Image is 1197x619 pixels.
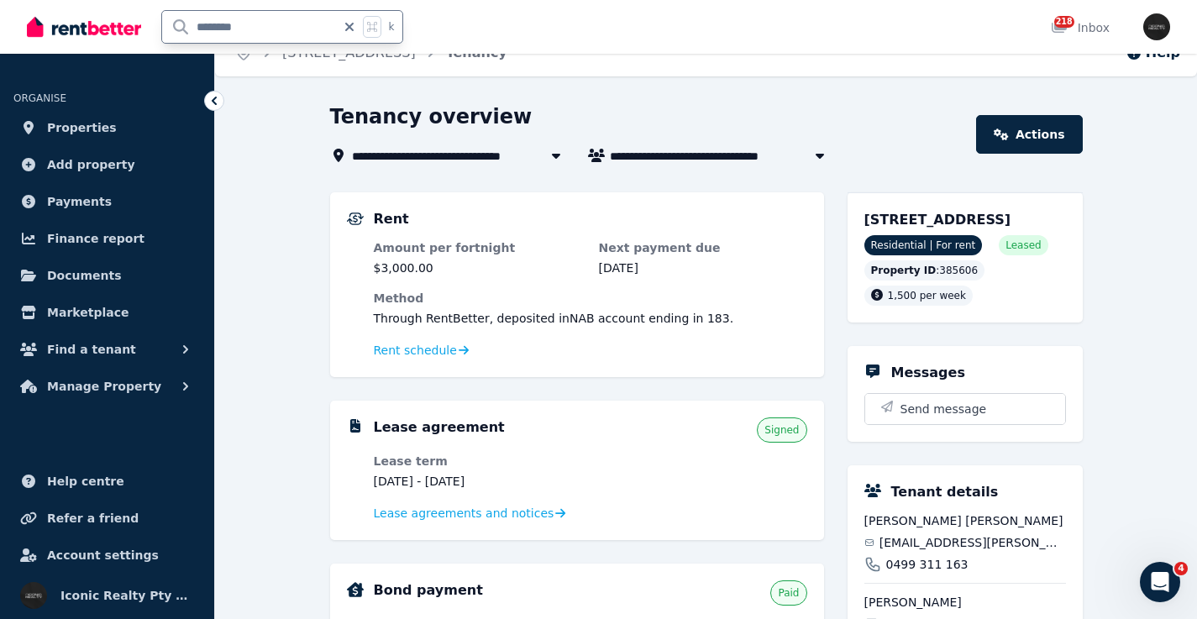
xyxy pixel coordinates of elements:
[864,260,985,281] div: : 385606
[13,333,201,366] button: Find a tenant
[13,111,201,144] a: Properties
[900,401,987,417] span: Send message
[13,296,201,329] a: Marketplace
[888,290,966,302] span: 1,500 per week
[47,302,129,323] span: Marketplace
[13,148,201,181] a: Add property
[374,239,582,256] dt: Amount per fortnight
[778,586,799,600] span: Paid
[20,582,47,609] img: Iconic Realty Pty Ltd
[47,508,139,528] span: Refer a friend
[865,394,1065,424] button: Send message
[374,342,470,359] a: Rent schedule
[599,239,807,256] dt: Next payment due
[374,505,554,522] span: Lease agreements and notices
[374,290,807,307] dt: Method
[879,534,1066,551] span: [EMAIL_ADDRESS][PERSON_NAME][DOMAIN_NAME]
[764,423,799,437] span: Signed
[47,376,161,396] span: Manage Property
[47,155,135,175] span: Add property
[47,339,136,359] span: Find a tenant
[13,185,201,218] a: Payments
[347,212,364,225] img: Rental Payments
[47,191,112,212] span: Payments
[47,228,144,249] span: Finance report
[374,453,582,469] dt: Lease term
[47,545,159,565] span: Account settings
[891,482,999,502] h5: Tenant details
[864,594,1066,611] span: [PERSON_NAME]
[864,212,1011,228] span: [STREET_ADDRESS]
[864,235,983,255] span: Residential | For rent
[47,471,124,491] span: Help centre
[13,222,201,255] a: Finance report
[1054,16,1074,28] span: 218
[13,501,201,535] a: Refer a friend
[1140,562,1180,602] iframe: Intercom live chat
[13,464,201,498] a: Help centre
[27,14,141,39] img: RentBetter
[374,473,582,490] dd: [DATE] - [DATE]
[47,265,122,286] span: Documents
[1174,562,1188,575] span: 4
[374,580,483,601] h5: Bond payment
[13,92,66,104] span: ORGANISE
[13,259,201,292] a: Documents
[47,118,117,138] span: Properties
[871,264,937,277] span: Property ID
[374,505,566,522] a: Lease agreements and notices
[374,312,734,325] span: Through RentBetter , deposited in NAB account ending in 183 .
[1005,239,1041,252] span: Leased
[1051,19,1110,36] div: Inbox
[374,260,582,276] dd: $3,000.00
[374,209,409,229] h5: Rent
[374,417,505,438] h5: Lease agreement
[374,342,457,359] span: Rent schedule
[330,103,533,130] h1: Tenancy overview
[891,363,965,383] h5: Messages
[388,20,394,34] span: k
[60,585,194,606] span: Iconic Realty Pty Ltd
[1143,13,1170,40] img: Iconic Realty Pty Ltd
[13,370,201,403] button: Manage Property
[864,512,1066,529] span: [PERSON_NAME] [PERSON_NAME]
[347,582,364,597] img: Bond Details
[599,260,807,276] dd: [DATE]
[13,538,201,572] a: Account settings
[886,556,969,573] span: 0499 311 163
[976,115,1082,154] a: Actions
